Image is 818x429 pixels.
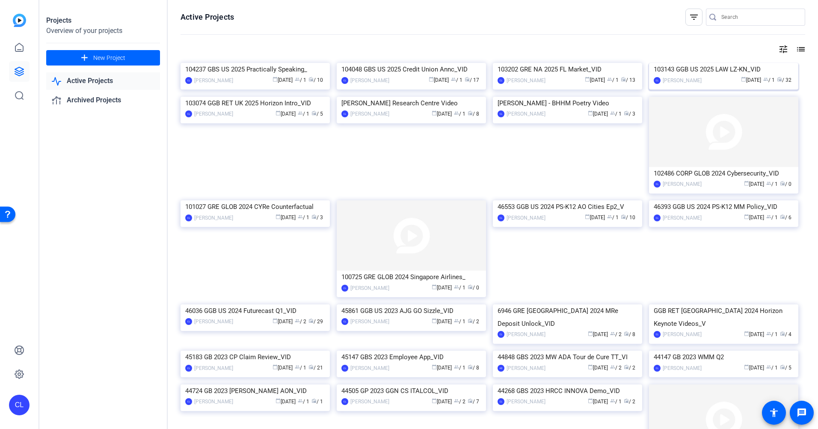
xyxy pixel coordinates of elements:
[721,12,798,22] input: Search
[780,214,791,220] span: / 6
[468,318,473,323] span: radio
[185,214,192,221] div: CL
[276,398,281,403] span: calendar_today
[777,77,782,82] span: radio
[311,214,317,219] span: radio
[498,110,504,117] div: CL
[621,77,626,82] span: radio
[341,271,481,283] div: 100725 GRE GLOB 2024 Singapore Airlines_
[454,364,459,369] span: group
[341,63,481,76] div: 104048 GBS US 2025 Credit Union Annc_VID
[465,77,470,82] span: radio
[341,351,481,363] div: 45147 GBS 2023 Employee App_VID
[610,111,622,117] span: / 1
[766,181,771,186] span: group
[624,110,629,116] span: radio
[185,351,325,363] div: 45183 GB 2023 CP Claim Review_VID
[780,331,791,337] span: / 4
[610,331,622,337] span: / 2
[766,214,778,220] span: / 1
[624,365,635,371] span: / 2
[468,111,479,117] span: / 8
[610,331,615,336] span: group
[780,181,785,186] span: radio
[624,399,635,405] span: / 2
[46,26,160,36] div: Overview of your projects
[610,399,622,405] span: / 1
[744,331,749,336] span: calendar_today
[780,331,785,336] span: radio
[295,77,306,83] span: / 1
[454,318,459,323] span: group
[308,77,314,82] span: radio
[341,365,348,372] div: CL
[341,110,348,117] div: CL
[298,398,303,403] span: group
[797,408,807,418] mat-icon: message
[454,284,459,289] span: group
[465,77,479,83] span: / 17
[498,365,504,372] div: AD
[766,181,778,187] span: / 1
[468,398,473,403] span: radio
[185,200,325,213] div: 101027 GRE GLOB 2024 CYRe Counterfactual
[624,111,635,117] span: / 3
[621,77,635,83] span: / 13
[744,365,764,371] span: [DATE]
[454,111,465,117] span: / 1
[311,399,323,405] span: / 1
[654,77,661,84] div: CL
[341,77,348,84] div: CL
[588,364,593,369] span: calendar_today
[744,364,749,369] span: calendar_today
[507,110,545,118] div: [PERSON_NAME]
[350,110,389,118] div: [PERSON_NAME]
[276,214,296,220] span: [DATE]
[741,77,761,83] span: [DATE]
[663,364,702,372] div: [PERSON_NAME]
[194,364,233,372] div: [PERSON_NAME]
[451,77,456,82] span: group
[454,399,465,405] span: / 2
[585,77,590,82] span: calendar_today
[624,398,629,403] span: radio
[585,214,605,220] span: [DATE]
[432,319,452,325] span: [DATE]
[295,77,300,82] span: group
[654,200,794,213] div: 46393 GGB US 2024 PS-K12 MM Policy_VID
[350,397,389,406] div: [PERSON_NAME]
[588,331,608,337] span: [DATE]
[468,110,473,116] span: radio
[588,365,608,371] span: [DATE]
[468,364,473,369] span: radio
[585,77,605,83] span: [DATE]
[744,331,764,337] span: [DATE]
[194,397,233,406] div: [PERSON_NAME]
[654,304,794,330] div: GGB RET [GEOGRAPHIC_DATA] 2024 Horizon Keynote Videos_V
[432,110,437,116] span: calendar_today
[185,304,325,317] div: 46036 GGB US 2024 Futurecast Q1_VID
[273,364,278,369] span: calendar_today
[185,97,325,110] div: 103074 GGB RET UK 2025 Horizon Intro_VID
[607,77,612,82] span: group
[454,319,465,325] span: / 1
[498,351,637,363] div: 44848 GBS 2023 MW ADA Tour de Cure TT_VI
[308,319,323,325] span: / 29
[454,398,459,403] span: group
[621,214,635,220] span: / 10
[654,167,794,180] div: 102486 CORP GLOB 2024 Cybersecurity_VID
[654,365,661,372] div: CL
[194,76,233,85] div: [PERSON_NAME]
[654,331,661,338] div: CL
[185,398,192,405] div: CL
[451,77,462,83] span: / 1
[624,331,629,336] span: radio
[654,181,661,188] div: CL
[185,365,192,372] div: CL
[341,384,481,397] div: 44505 GP 2023 GGN CS ITALCOL_VID
[507,397,545,406] div: [PERSON_NAME]
[429,77,449,83] span: [DATE]
[432,364,437,369] span: calendar_today
[744,181,749,186] span: calendar_today
[766,365,778,371] span: / 1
